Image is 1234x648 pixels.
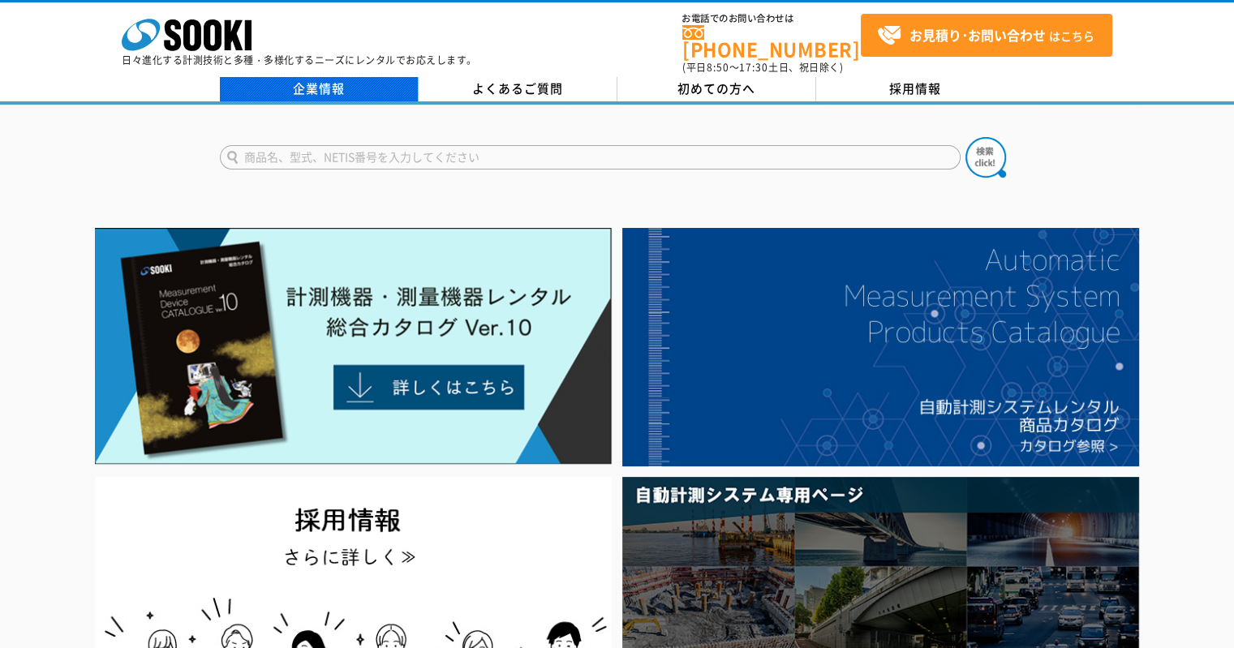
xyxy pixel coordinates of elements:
[617,77,816,101] a: 初めての方へ
[220,145,961,170] input: 商品名、型式、NETIS番号を入力してください
[419,77,617,101] a: よくあるご質問
[816,77,1015,101] a: 採用情報
[861,14,1112,57] a: お見積り･お問い合わせはこちら
[682,14,861,24] span: お電話でのお問い合わせは
[965,137,1006,178] img: btn_search.png
[707,60,729,75] span: 8:50
[95,228,612,465] img: Catalog Ver10
[122,55,477,65] p: 日々進化する計測技術と多種・多様化するニーズにレンタルでお応えします。
[682,25,861,58] a: [PHONE_NUMBER]
[622,228,1139,466] img: 自動計測システムカタログ
[877,24,1094,48] span: はこちら
[739,60,768,75] span: 17:30
[682,60,843,75] span: (平日 ～ 土日、祝日除く)
[909,25,1046,45] strong: お見積り･お問い合わせ
[220,77,419,101] a: 企業情報
[677,79,755,97] span: 初めての方へ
